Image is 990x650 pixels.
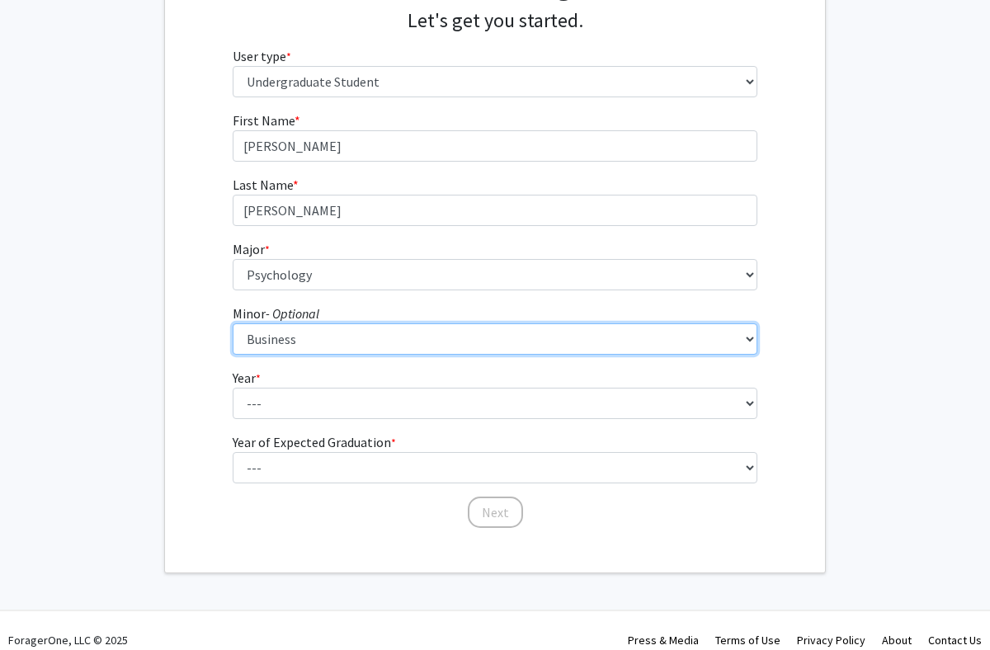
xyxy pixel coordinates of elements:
button: Next [468,497,523,528]
a: Contact Us [928,633,982,648]
a: Privacy Policy [797,633,865,648]
label: User type [233,46,291,66]
a: Terms of Use [715,633,780,648]
a: About [882,633,912,648]
iframe: Chat [12,576,70,638]
label: Year of Expected Graduation [233,432,396,452]
label: Minor [233,304,319,323]
a: Press & Media [628,633,699,648]
label: Major [233,239,270,259]
i: - Optional [266,305,319,322]
span: First Name [233,112,295,129]
label: Year [233,368,261,388]
span: Last Name [233,177,293,193]
h4: Let's get you started. [233,9,758,33]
